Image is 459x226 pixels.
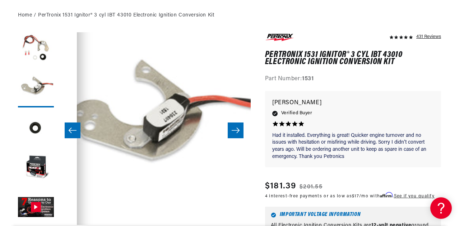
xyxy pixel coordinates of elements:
button: Slide left [65,122,80,138]
div: 431 Reviews [416,32,441,41]
div: Part Number: [265,74,441,84]
a: Home [18,11,32,19]
button: Slide right [228,122,244,138]
h6: Important Voltage Information [271,212,435,218]
button: Load image 4 in gallery view [18,150,54,186]
p: 4 interest-free payments or as low as /mo with . [265,193,435,199]
a: PerTronix 1531 Ignitor® 3 cyl IBT 43010 Electronic Ignition Conversion Kit [38,11,214,19]
p: [PERSON_NAME] [272,98,434,108]
a: See if you qualify - Learn more about Affirm Financing (opens in modal) [394,194,435,198]
span: Affirm [380,192,393,198]
span: $17 [352,194,359,198]
button: Load image 2 in gallery view [18,72,54,107]
span: Verified Buyer [281,109,312,117]
nav: breadcrumbs [18,11,441,19]
button: Load image 1 in gallery view [18,32,54,68]
span: $181.39 [265,180,296,193]
button: Load image 3 in gallery view [18,111,54,147]
h1: PerTronix 1531 Ignitor® 3 cyl IBT 43010 Electronic Ignition Conversion Kit [265,51,441,66]
s: $201.55 [300,183,323,191]
p: Had it installed. Everything is great! Quicker engine turnover and no issues with hesitation or m... [272,132,434,160]
strong: 1531 [302,76,314,82]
